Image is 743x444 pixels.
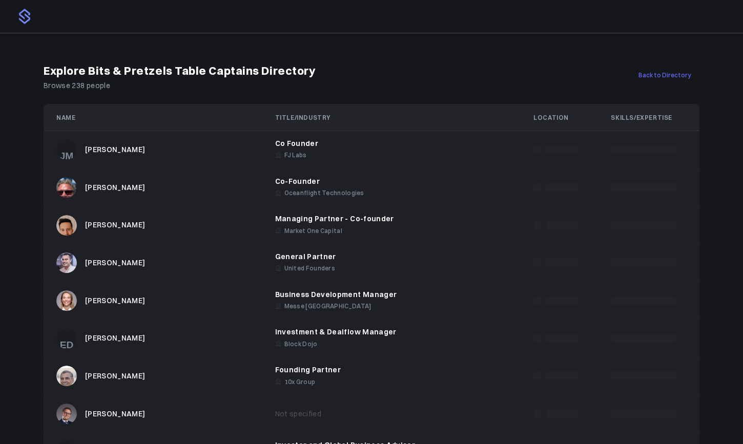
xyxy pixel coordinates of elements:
[275,328,509,337] div: Investment & Dealflow Manager
[85,257,146,268] div: [PERSON_NAME]
[275,139,509,149] div: Co Founder
[85,219,146,230] div: [PERSON_NAME]
[284,150,307,160] span: FJ Labs
[44,62,316,80] h1: Explore Bits & Pretzels Table Captains Directory
[56,177,77,210] img: d1e89fb32c54ea6602da8162f229969c121b413f.jpg
[56,366,77,398] img: ac0ffc16df0e0b90b390135a4a7522fc6c3b09ce.jpg
[284,301,371,311] span: Messe [GEOGRAPHIC_DATA]
[56,252,77,285] img: 336ca2a16666347f82b034dac4981dec3e178f3a.jpg
[284,263,336,273] span: United Founders
[284,226,342,236] span: Market One Capital
[630,69,699,85] a: Back to Directory
[275,290,509,300] div: Business Development Manager
[85,332,146,344] div: [PERSON_NAME]
[56,215,77,248] img: 7e5e26873563b8f93d0dbc055de0d93413b851c4.jpg
[56,290,77,323] img: 5dec0dc72086fe5ac0b822a65fc7c48f8a92dce4.jpg
[85,370,146,382] div: [PERSON_NAME]
[56,139,77,172] img: JM
[275,408,509,419] div: Not specified
[521,104,598,131] th: Location
[275,252,509,262] div: General Partner
[275,215,509,224] div: Managing Partner - Co-founder
[16,8,33,25] img: logo.png
[598,104,699,131] th: Skills/Expertise
[85,182,146,193] div: [PERSON_NAME]
[44,80,316,91] p: Browse 238 people
[56,328,77,361] img: ED
[275,366,509,375] div: Founding Partner
[275,177,509,186] div: Co-Founder
[85,408,146,419] div: [PERSON_NAME]
[56,404,77,436] img: c07eb6ac1e708992b55c793c5f290f790da5ef04.jpg
[284,339,318,349] span: Block Dojo
[284,188,364,198] span: Oceanflight Technologies
[85,144,146,155] div: [PERSON_NAME]
[44,104,263,131] th: Name
[284,377,316,387] span: 10x Group
[85,295,146,306] div: [PERSON_NAME]
[263,104,522,131] th: Title/Industry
